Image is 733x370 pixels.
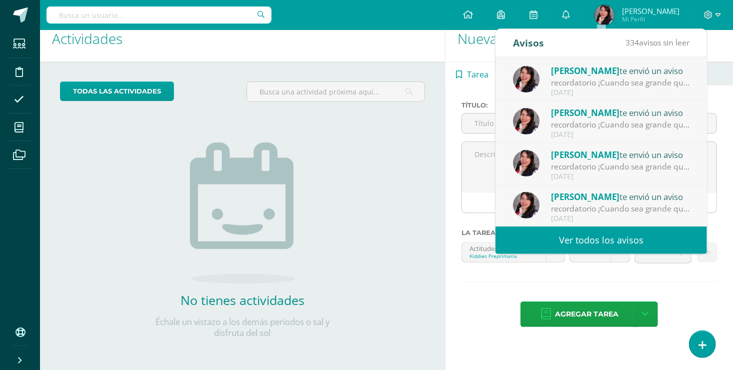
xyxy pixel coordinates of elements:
[457,16,721,61] h1: Nueva actividad
[513,108,539,134] img: 47568e2ade03cf3c8bd0850e33df46b8.png
[142,291,342,308] h2: No tienes actividades
[551,88,690,97] div: [DATE]
[551,107,619,118] span: [PERSON_NAME]
[467,62,488,86] span: Tarea
[462,113,563,133] input: Título
[461,229,717,236] label: La tarea se asignará a:
[551,149,619,160] span: [PERSON_NAME]
[551,203,690,214] div: recordatorio ¡Cuando sea grande quiero ser!: .
[461,101,563,109] label: Título:
[513,66,539,92] img: 47568e2ade03cf3c8bd0850e33df46b8.png
[622,15,679,23] span: Mi Perfil
[247,82,424,101] input: Busca una actividad próxima aquí...
[52,16,433,61] h1: Actividades
[551,119,690,130] div: recordatorio ¡Cuando sea grande quiero ser!: .
[190,142,295,283] img: no_activities.png
[513,29,544,56] div: Avisos
[551,214,690,223] div: [DATE]
[513,192,539,218] img: 47568e2ade03cf3c8bd0850e33df46b8.png
[551,77,690,88] div: recordatorio ¡Cuando sea grande quiero ser!: .
[60,81,174,101] a: todas las Actividades
[462,243,565,262] a: Actitudes Hacia el Aprendizaje 'A'Kiddies Preprimaria
[469,243,538,252] div: Actitudes Hacia el Aprendizaje 'A'
[551,130,690,139] div: [DATE]
[513,150,539,176] img: 47568e2ade03cf3c8bd0850e33df46b8.png
[445,61,499,85] a: Tarea
[625,37,639,48] span: 334
[551,65,619,76] span: [PERSON_NAME]
[551,106,690,119] div: te envió un aviso
[469,252,538,259] div: Kiddies Preprimaria
[46,6,271,23] input: Busca un usuario...
[551,172,690,181] div: [DATE]
[625,37,689,48] span: avisos sin leer
[551,191,619,202] span: [PERSON_NAME]
[622,6,679,16] span: [PERSON_NAME]
[551,64,690,77] div: te envió un aviso
[555,302,618,326] span: Agregar tarea
[495,226,707,254] a: Ver todos los avisos
[594,5,614,25] img: 78777cb1edfd8e19bd945e592d7f778e.png
[551,148,690,161] div: te envió un aviso
[551,190,690,203] div: te envió un aviso
[142,316,342,338] p: Échale un vistazo a los demás períodos o sal y disfruta del sol
[551,161,690,172] div: recordatorio ¡Cuando sea grande quiero ser!: .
